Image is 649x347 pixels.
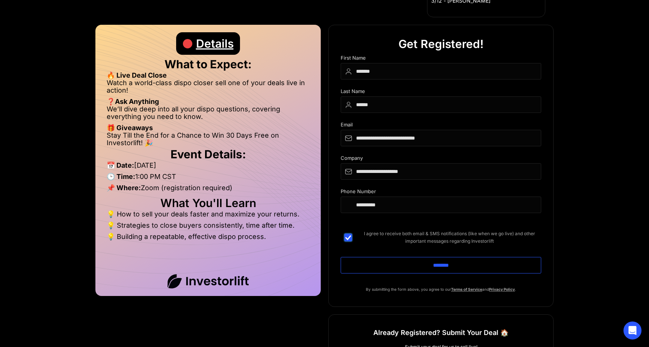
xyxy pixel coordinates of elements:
strong: 📌 Where: [107,184,141,192]
div: Get Registered! [398,33,484,55]
strong: ❓Ask Anything [107,98,159,105]
li: We’ll dive deep into all your dispo questions, covering everything you need to know. [107,105,309,124]
strong: 📅 Date: [107,161,134,169]
a: Privacy Policy [489,287,515,291]
span: I agree to receive both email & SMS notifications (like when we go live) and other important mess... [358,230,541,245]
li: 💡 How to sell your deals faster and maximize your returns. [107,210,309,222]
a: Terms of Service [451,287,482,291]
li: Stay Till the End for a Chance to Win 30 Days Free on Investorlift! 🎉 [107,132,309,147]
strong: 🕒 Time: [107,173,135,180]
li: Watch a world-class dispo closer sell one of your deals live in action! [107,79,309,98]
div: Company [341,155,541,163]
div: Details [196,32,234,55]
strong: 🎁 Giveaways [107,124,153,132]
li: [DATE] [107,162,309,173]
form: DIspo Day Main Form [341,55,541,285]
div: First Name [341,55,541,63]
strong: What to Expect: [165,57,252,71]
li: Zoom (registration required) [107,184,309,195]
strong: 🔥 Live Deal Close [107,71,167,79]
div: Phone Number [341,189,541,197]
div: Open Intercom Messenger [623,321,641,339]
h1: Already Registered? Submit Your Deal 🏠 [373,326,509,339]
p: By submitting the form above, you agree to our and . [341,285,541,293]
div: Email [341,122,541,130]
strong: Event Details: [171,147,246,161]
h2: What You'll Learn [107,199,309,207]
li: 💡 Strategies to close buyers consistently, time after time. [107,222,309,233]
li: 💡 Building a repeatable, effective dispo process. [107,233,309,240]
li: 1:00 PM CST [107,173,309,184]
div: Last Name [341,89,541,96]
